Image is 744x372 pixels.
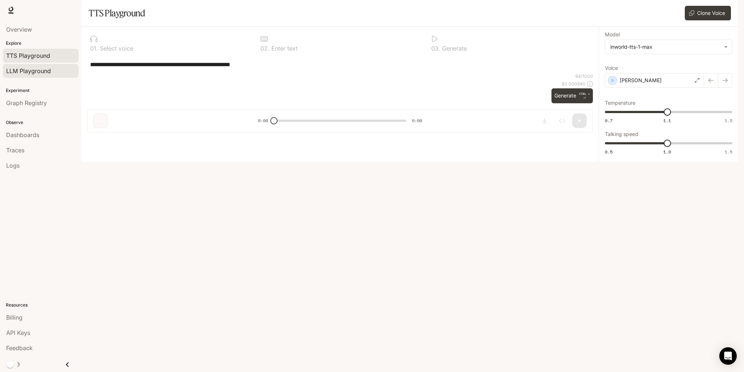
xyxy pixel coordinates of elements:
p: Voice [605,65,618,71]
div: Open Intercom Messenger [719,347,737,365]
span: 0.7 [605,117,612,124]
button: Clone Voice [685,6,731,20]
p: 64 / 1000 [575,73,593,79]
span: 1.5 [725,117,732,124]
button: GenerateCTRL +⏎ [551,88,593,103]
p: ⏎ [579,92,590,100]
p: 0 3 . [431,45,440,51]
p: Generate [440,45,467,51]
p: Model [605,32,620,37]
p: 0 2 . [260,45,270,51]
h1: TTS Playground [89,6,145,20]
p: Temperature [605,100,635,105]
span: 1.0 [663,149,671,155]
span: 1.1 [663,117,671,124]
p: Select voice [98,45,133,51]
div: inworld-tts-1-max [610,43,720,51]
p: CTRL + [579,92,590,96]
span: 0.5 [605,149,612,155]
span: 1.5 [725,149,732,155]
p: Enter text [270,45,298,51]
p: [PERSON_NAME] [620,77,662,84]
div: inworld-tts-1-max [605,40,732,54]
p: Talking speed [605,132,638,137]
p: $ 0.000640 [562,81,586,87]
p: 0 1 . [90,45,98,51]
